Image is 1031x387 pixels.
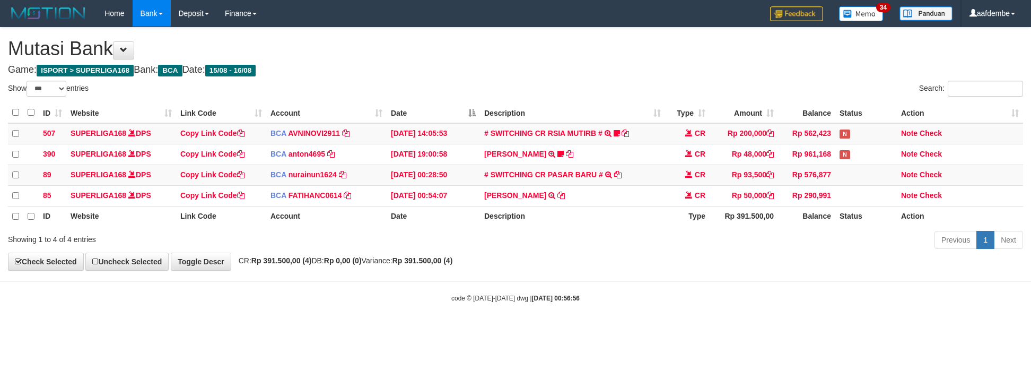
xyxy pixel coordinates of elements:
[289,150,325,158] a: anton4695
[324,256,362,265] strong: Rp 0,00 (0)
[766,170,774,179] a: Copy Rp 93,500 to clipboard
[8,5,89,21] img: MOTION_logo.png
[484,170,603,179] a: # SWITCHING CR PASAR BARU #
[43,129,55,137] span: 507
[480,102,665,123] th: Description: activate to sort column ascending
[710,123,778,144] td: Rp 200,000
[8,230,422,245] div: Showing 1 to 4 of 4 entries
[387,123,480,144] td: [DATE] 14:05:53
[8,81,89,97] label: Show entries
[840,150,850,159] span: Has Note
[665,102,710,123] th: Type: activate to sort column ascending
[387,102,480,123] th: Date: activate to sort column descending
[344,191,351,200] a: Copy FATIHANC0614 to clipboard
[233,256,453,265] span: CR: DB: Variance:
[920,150,942,158] a: Check
[27,81,66,97] select: Showentries
[171,253,231,271] a: Toggle Descr
[8,65,1023,75] h4: Game: Bank: Date:
[778,102,835,123] th: Balance
[289,170,337,179] a: nurainun1624
[66,165,176,185] td: DPS
[778,144,835,165] td: Rp 961,168
[778,165,835,185] td: Rp 576,877
[387,165,480,185] td: [DATE] 00:28:50
[392,256,453,265] strong: Rp 391.500,00 (4)
[251,256,312,265] strong: Rp 391.500,00 (4)
[43,191,51,200] span: 85
[920,129,942,137] a: Check
[71,170,126,179] a: SUPERLIGA168
[288,129,340,137] a: AVNINOVI2911
[71,129,126,137] a: SUPERLIGA168
[270,129,286,137] span: BCA
[484,129,602,137] a: # SWITCHING CR RSIA MUTIRB #
[899,6,953,21] img: panduan.png
[897,102,1023,123] th: Action: activate to sort column ascending
[614,170,622,179] a: Copy # SWITCHING CR PASAR BARU # to clipboard
[557,191,565,200] a: Copy WAHYU HIDAYAT to clipboard
[270,191,286,200] span: BCA
[839,6,884,21] img: Button%20Memo.svg
[766,191,774,200] a: Copy Rp 50,000 to clipboard
[766,150,774,158] a: Copy Rp 48,000 to clipboard
[289,191,342,200] a: FATIHANC0614
[180,191,244,200] a: Copy Link Code
[710,102,778,123] th: Amount: activate to sort column ascending
[835,102,897,123] th: Status
[266,102,387,123] th: Account: activate to sort column ascending
[770,6,823,21] img: Feedback.jpg
[266,206,387,227] th: Account
[976,231,994,249] a: 1
[180,170,244,179] a: Copy Link Code
[710,185,778,206] td: Rp 50,000
[342,129,350,137] a: Copy AVNINOVI2911 to clipboard
[66,206,176,227] th: Website
[480,206,665,227] th: Description
[566,150,573,158] a: Copy ALI NURHAMZAH to clipboard
[710,165,778,185] td: Rp 93,500
[327,150,335,158] a: Copy anton4695 to clipboard
[919,81,1023,97] label: Search:
[66,123,176,144] td: DPS
[180,150,244,158] a: Copy Link Code
[158,65,182,76] span: BCA
[387,185,480,206] td: [DATE] 00:54:07
[695,191,705,200] span: CR
[176,102,266,123] th: Link Code: activate to sort column ascending
[205,65,256,76] span: 15/08 - 16/08
[695,129,705,137] span: CR
[695,150,705,158] span: CR
[901,150,918,158] a: Note
[43,170,51,179] span: 89
[339,170,346,179] a: Copy nurainun1624 to clipboard
[665,206,710,227] th: Type
[43,150,55,158] span: 390
[695,170,705,179] span: CR
[897,206,1023,227] th: Action
[934,231,977,249] a: Previous
[270,170,286,179] span: BCA
[840,130,850,139] span: Has Note
[8,38,1023,59] h1: Mutasi Bank
[835,206,897,227] th: Status
[8,253,84,271] a: Check Selected
[451,295,580,302] small: code © [DATE]-[DATE] dwg |
[710,206,778,227] th: Rp 391.500,00
[778,185,835,206] td: Rp 290,991
[766,129,774,137] a: Copy Rp 200,000 to clipboard
[778,123,835,144] td: Rp 562,423
[85,253,169,271] a: Uncheck Selected
[920,170,942,179] a: Check
[920,191,942,200] a: Check
[71,150,126,158] a: SUPERLIGA168
[622,129,629,137] a: Copy # SWITCHING CR RSIA MUTIRB # to clipboard
[901,191,918,200] a: Note
[901,170,918,179] a: Note
[270,150,286,158] span: BCA
[71,191,126,200] a: SUPERLIGA168
[994,231,1023,249] a: Next
[901,129,918,137] a: Note
[532,295,580,302] strong: [DATE] 00:56:56
[180,129,244,137] a: Copy Link Code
